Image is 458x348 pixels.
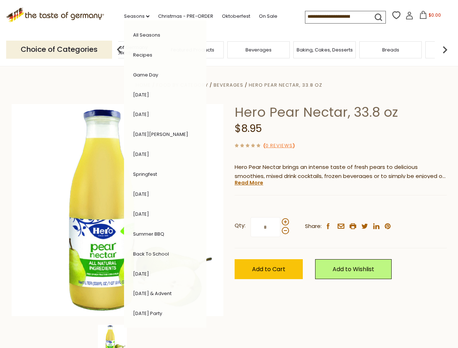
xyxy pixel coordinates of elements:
[235,221,245,230] strong: Qty:
[6,41,112,58] p: Choice of Categories
[438,42,452,57] img: next arrow
[133,211,149,217] a: [DATE]
[263,142,295,149] span: ( )
[429,12,441,18] span: $0.00
[382,47,399,53] a: Breads
[252,265,285,273] span: Add to Cart
[222,12,250,20] a: Oktoberfest
[235,259,303,279] button: Add to Cart
[265,142,293,150] a: 0 Reviews
[235,179,263,186] a: Read More
[249,82,322,88] a: Hero Pear Nectar, 33.8 oz
[133,270,149,277] a: [DATE]
[133,250,169,257] a: Back to School
[297,47,353,53] a: Baking, Cakes, Desserts
[133,32,160,38] a: All Seasons
[305,222,322,231] span: Share:
[133,290,172,297] a: [DATE] & Advent
[133,71,158,78] a: Game Day
[133,231,164,237] a: Summer BBQ
[214,82,243,88] a: Beverages
[133,51,152,58] a: Recipes
[124,12,149,20] a: Seasons
[415,11,446,22] button: $0.00
[112,42,127,57] img: previous arrow
[235,163,447,181] p: Hero Pear Nectar brings an intense taste of fresh pears to delicious smoothies, mixed drink cockt...
[133,171,157,178] a: Springfest
[235,121,262,136] span: $8.95
[133,151,149,158] a: [DATE]
[133,111,149,118] a: [DATE]
[133,91,149,98] a: [DATE]
[315,259,392,279] a: Add to Wishlist
[133,191,149,198] a: [DATE]
[133,131,188,138] a: [DATE][PERSON_NAME]
[235,104,447,120] h1: Hero Pear Nectar, 33.8 oz
[259,12,277,20] a: On Sale
[133,310,162,317] a: [DATE] Party
[12,104,224,316] img: Hero Pear Nectar, 33.8 oz
[251,217,280,237] input: Qty:
[245,47,272,53] a: Beverages
[158,12,213,20] a: Christmas - PRE-ORDER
